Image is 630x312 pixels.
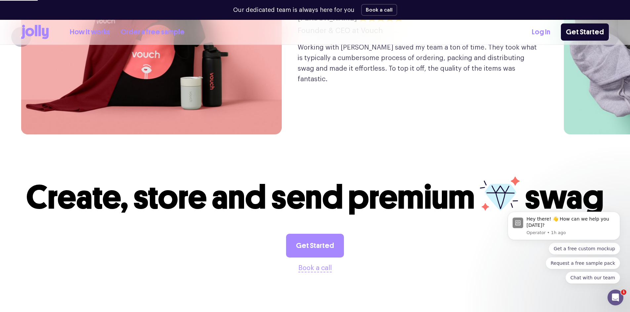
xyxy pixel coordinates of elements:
[298,263,332,273] button: Book a call
[26,177,475,217] span: Create, store and send premium
[532,27,550,38] a: Log In
[70,27,110,38] a: How it works
[561,23,609,41] a: Get Started
[298,42,542,85] p: Working with [PERSON_NAME] saved my team a ton of time. They took what is typically a cumbersome ...
[498,203,630,309] iframe: Intercom notifications message
[525,177,604,217] span: swag
[233,6,355,15] p: Our dedicated team is always here for you
[608,290,623,305] iframe: Intercom live chat
[361,4,397,16] button: Book a call
[286,234,344,258] a: Get Started
[621,290,626,295] span: 1
[121,27,185,38] a: Order a free sample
